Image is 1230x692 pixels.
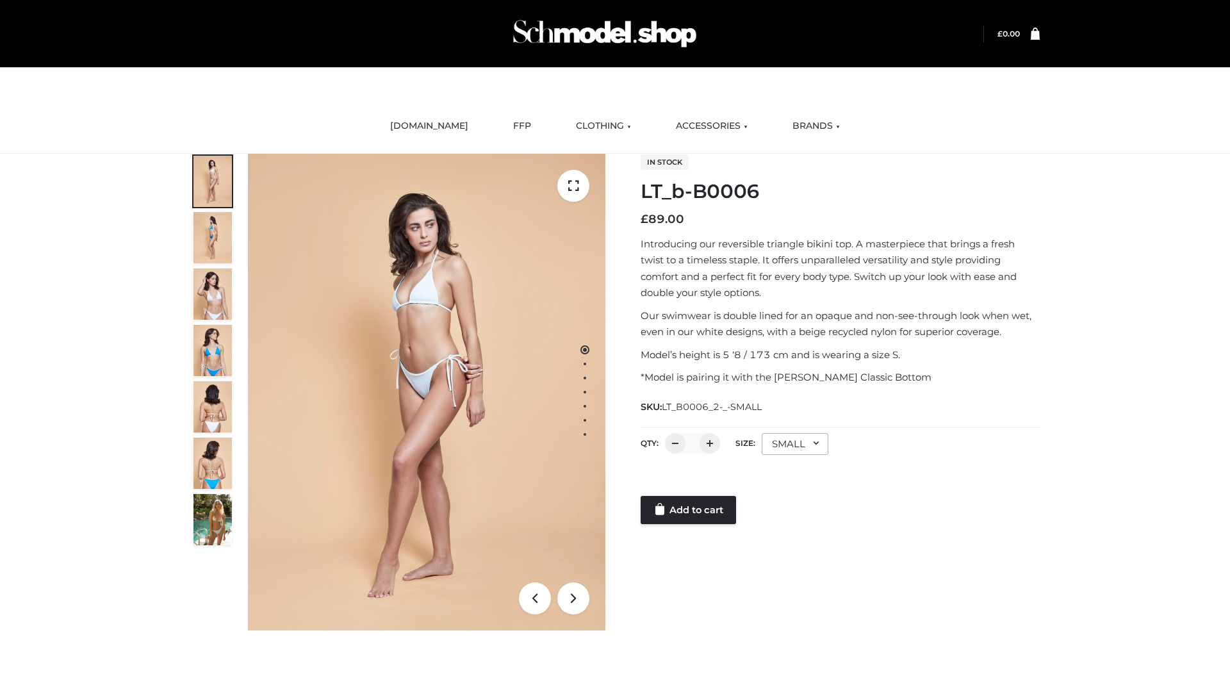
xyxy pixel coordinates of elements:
[641,212,684,226] bdi: 89.00
[641,438,659,448] label: QTY:
[193,156,232,207] img: ArielClassicBikiniTop_CloudNine_AzureSky_OW114ECO_1-scaled.jpg
[641,399,763,415] span: SKU:
[193,438,232,489] img: ArielClassicBikiniTop_CloudNine_AzureSky_OW114ECO_8-scaled.jpg
[641,347,1040,363] p: Model’s height is 5 ‘8 / 173 cm and is wearing a size S.
[248,154,605,630] img: ArielClassicBikiniTop_CloudNine_AzureSky_OW114ECO_1
[566,112,641,140] a: CLOTHING
[504,112,541,140] a: FFP
[193,494,232,545] img: Arieltop_CloudNine_AzureSky2.jpg
[997,29,1020,38] a: £0.00
[641,369,1040,386] p: *Model is pairing it with the [PERSON_NAME] Classic Bottom
[641,180,1040,203] h1: LT_b-B0006
[641,308,1040,340] p: Our swimwear is double lined for an opaque and non-see-through look when wet, even in our white d...
[666,112,757,140] a: ACCESSORIES
[381,112,478,140] a: [DOMAIN_NAME]
[193,268,232,320] img: ArielClassicBikiniTop_CloudNine_AzureSky_OW114ECO_3-scaled.jpg
[641,212,648,226] span: £
[997,29,1003,38] span: £
[641,496,736,524] a: Add to cart
[662,401,762,413] span: LT_B0006_2-_-SMALL
[783,112,849,140] a: BRANDS
[997,29,1020,38] bdi: 0.00
[193,212,232,263] img: ArielClassicBikiniTop_CloudNine_AzureSky_OW114ECO_2-scaled.jpg
[193,381,232,432] img: ArielClassicBikiniTop_CloudNine_AzureSky_OW114ECO_7-scaled.jpg
[509,8,701,59] img: Schmodel Admin 964
[641,154,689,170] span: In stock
[762,433,828,455] div: SMALL
[641,236,1040,301] p: Introducing our reversible triangle bikini top. A masterpiece that brings a fresh twist to a time...
[735,438,755,448] label: Size:
[193,325,232,376] img: ArielClassicBikiniTop_CloudNine_AzureSky_OW114ECO_4-scaled.jpg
